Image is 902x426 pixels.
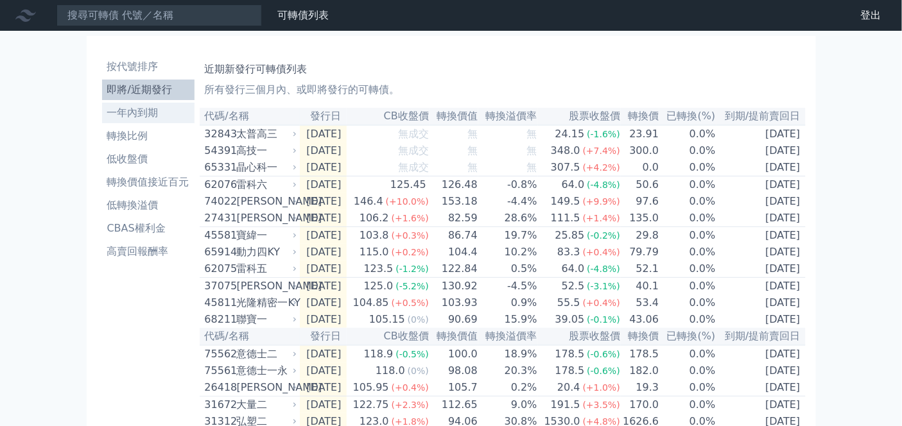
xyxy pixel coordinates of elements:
[237,143,295,158] div: 高技一
[467,144,478,157] span: 無
[347,108,429,125] th: CB收盤價
[467,161,478,173] span: 無
[392,213,429,223] span: (+1.6%)
[237,210,295,226] div: [PERSON_NAME]
[559,278,587,294] div: 52.5
[102,195,195,216] a: 低轉換溢價
[351,380,392,395] div: 105.95
[621,227,659,244] td: 29.8
[429,278,478,295] td: 130.92
[583,196,620,207] span: (+9.9%)
[386,196,429,207] span: (+10.0%)
[300,193,347,210] td: [DATE]
[395,281,429,291] span: (-5.2%)
[102,221,195,236] li: CBAS權利金
[716,362,806,379] td: [DATE]
[237,228,295,243] div: 寶緯一
[659,311,716,328] td: 0.0%
[102,56,195,77] a: 按代號排序
[583,146,620,156] span: (+7.4%)
[621,311,659,328] td: 43.06
[300,362,347,379] td: [DATE]
[467,128,478,140] span: 無
[392,230,429,241] span: (+0.3%)
[408,314,429,325] span: (0%)
[300,176,347,194] td: [DATE]
[553,346,587,362] div: 178.5
[300,159,347,176] td: [DATE]
[716,176,806,194] td: [DATE]
[621,244,659,260] td: 79.79
[398,161,429,173] span: 無成交
[408,366,429,376] span: (0%)
[205,177,234,192] div: 62076
[388,177,429,192] div: 125.45
[553,228,587,243] div: 25.85
[587,349,620,359] span: (-0.6%)
[478,379,538,396] td: 0.2%
[716,278,806,295] td: [DATE]
[300,294,347,311] td: [DATE]
[361,278,396,294] div: 125.0
[478,278,538,295] td: -4.5%
[357,244,392,260] div: 115.0
[205,210,234,226] div: 27431
[102,149,195,169] a: 低收盤價
[621,362,659,379] td: 182.0
[102,105,195,121] li: 一年內到期
[478,260,538,278] td: 0.5%
[205,194,234,209] div: 74022
[478,176,538,194] td: -0.8%
[583,400,620,410] span: (+3.5%)
[429,108,478,125] th: 轉換價值
[429,345,478,362] td: 100.0
[659,362,716,379] td: 0.0%
[659,244,716,260] td: 0.0%
[716,244,806,260] td: [DATE]
[205,295,234,311] div: 45811
[659,328,716,345] th: 已轉換(%)
[621,176,659,194] td: 50.6
[553,363,587,379] div: 178.5
[398,144,429,157] span: 無成交
[205,312,234,327] div: 68211
[659,227,716,244] td: 0.0%
[659,176,716,194] td: 0.0%
[373,363,408,379] div: 118.0
[478,193,538,210] td: -4.4%
[429,379,478,396] td: 105.7
[429,294,478,311] td: 103.93
[300,396,347,414] td: [DATE]
[583,213,620,223] span: (+1.4%)
[300,328,347,345] th: 發行日
[583,298,620,308] span: (+0.4%)
[659,159,716,176] td: 0.0%
[200,328,300,345] th: 代碼/名稱
[548,397,583,413] div: 191.5
[237,194,295,209] div: [PERSON_NAME]
[237,126,295,142] div: 太普高三
[300,125,347,142] td: [DATE]
[587,264,620,274] span: (-4.8%)
[621,125,659,142] td: 23.91
[102,198,195,213] li: 低轉換溢價
[548,194,583,209] div: 149.5
[347,328,429,345] th: CB收盤價
[102,126,195,146] a: 轉換比例
[621,159,659,176] td: 0.0
[716,260,806,278] td: [DATE]
[583,382,620,393] span: (+1.0%)
[102,82,195,98] li: 即將/近期發行
[237,346,295,362] div: 意德士二
[351,194,386,209] div: 146.4
[429,176,478,194] td: 126.48
[392,400,429,410] span: (+2.3%)
[587,180,620,190] span: (-4.8%)
[478,227,538,244] td: 19.7%
[478,328,538,345] th: 轉換溢價率
[478,210,538,227] td: 28.6%
[237,363,295,379] div: 意德士一永
[237,160,295,175] div: 晶心科一
[716,159,806,176] td: [DATE]
[205,363,234,379] div: 75561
